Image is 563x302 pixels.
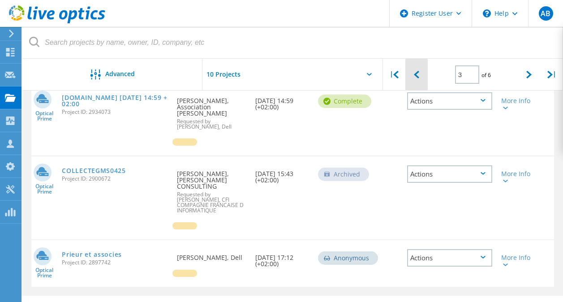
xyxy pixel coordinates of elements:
[62,251,122,258] a: Prieur et associes
[501,98,534,110] div: More Info
[483,9,491,17] svg: \n
[481,71,491,79] span: of 6
[31,111,57,121] span: Optical Prime
[541,59,563,91] div: |
[177,192,246,213] span: Requested by [PERSON_NAME], CFI COMPAGNIE FRANCAISE D INFORMATIQUE
[501,255,534,267] div: More Info
[31,184,57,194] span: Optical Prime
[62,95,168,107] a: [DOMAIN_NAME] [DATE] 14:59 +02:00
[407,249,492,267] div: Actions
[62,176,168,181] span: Project ID: 2900672
[9,19,105,25] a: Live Optics Dashboard
[31,267,57,278] span: Optical Prime
[251,156,314,192] div: [DATE] 15:43 (+02:00)
[407,92,492,110] div: Actions
[62,109,168,115] span: Project ID: 2934073
[105,71,135,77] span: Advanced
[318,251,378,265] div: Anonymous
[318,168,369,181] div: Archived
[177,119,246,129] span: Requested by [PERSON_NAME], Dell
[501,171,534,183] div: More Info
[62,168,126,174] a: COLLECTEGMS0425
[172,156,251,222] div: [PERSON_NAME], [PERSON_NAME] CONSULTING
[172,83,251,138] div: [PERSON_NAME], Association [PERSON_NAME]
[541,10,550,17] span: AB
[407,165,492,183] div: Actions
[172,240,251,270] div: [PERSON_NAME], Dell
[62,260,168,265] span: Project ID: 2897742
[251,83,314,119] div: [DATE] 14:59 (+02:00)
[318,95,371,108] div: Complete
[251,240,314,276] div: [DATE] 17:12 (+02:00)
[383,59,405,91] div: |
